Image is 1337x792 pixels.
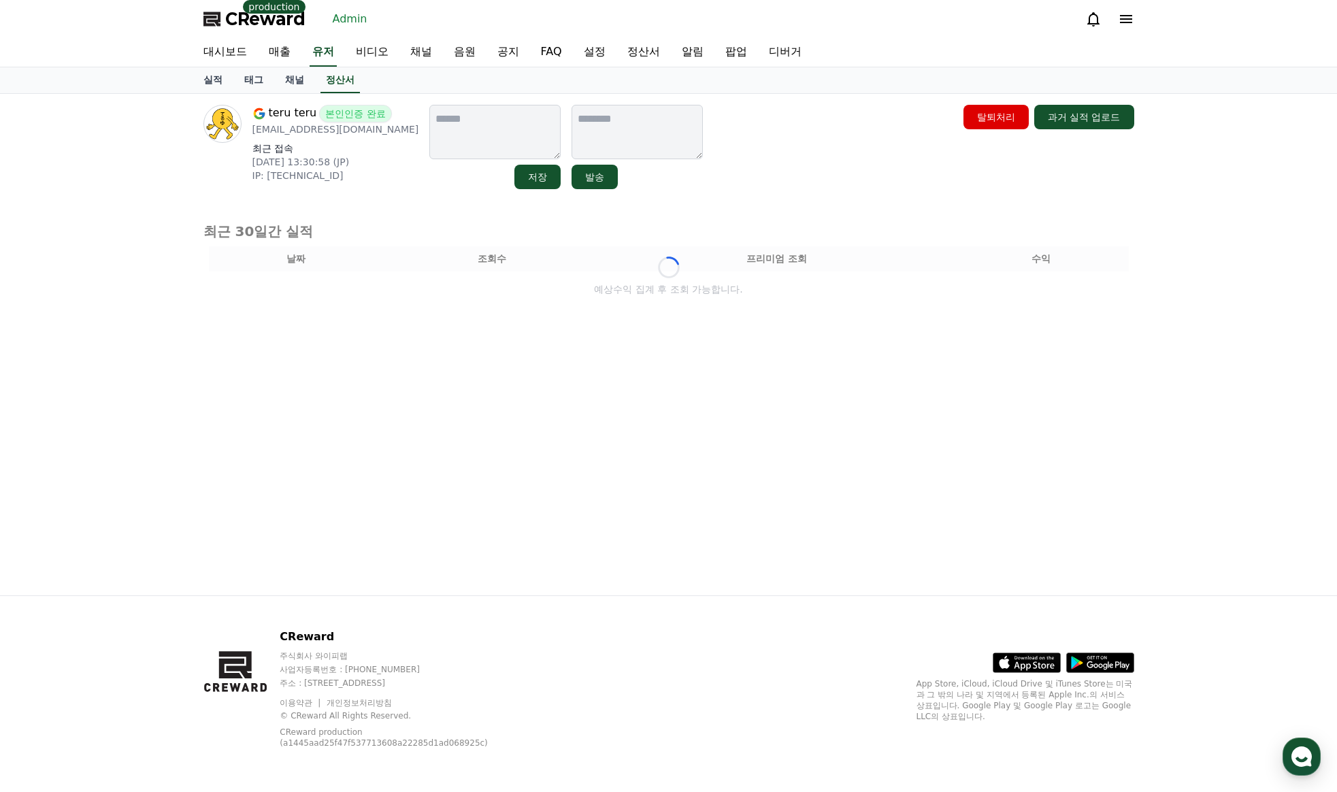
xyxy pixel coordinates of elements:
[252,142,419,155] p: 최근 접속
[319,105,391,122] span: 본인인증 완료
[327,8,373,30] a: Admin
[274,67,315,93] a: 채널
[280,710,518,721] p: © CReward All Rights Reserved.
[193,38,258,67] a: 대시보드
[573,38,616,67] a: 설정
[280,629,518,645] p: CReward
[280,664,518,675] p: 사업자등록번호 : [PHONE_NUMBER]
[530,38,573,67] a: FAQ
[203,8,306,30] a: CReward
[320,67,360,93] a: 정산서
[233,67,274,93] a: 태그
[252,155,419,169] p: [DATE] 13:30:58 (JP)
[203,105,242,143] img: profile image
[963,105,1029,129] button: 탈퇴처리
[225,8,306,30] span: CReward
[671,38,714,67] a: 알림
[269,105,317,122] span: teru teru
[280,727,497,748] p: CReward production (a1445aad25f47f537713608a22285d1ad068925c)
[486,38,530,67] a: 공지
[252,169,419,182] p: IP: [TECHNICAL_ID]
[193,67,233,93] a: 실적
[280,698,323,708] a: 이용약관
[252,122,419,136] p: [EMAIL_ADDRESS][DOMAIN_NAME]
[514,165,561,189] button: 저장
[443,38,486,67] a: 음원
[714,38,758,67] a: 팝업
[258,38,301,67] a: 매출
[345,38,399,67] a: 비디오
[399,38,443,67] a: 채널
[917,678,1134,722] p: App Store, iCloud, iCloud Drive 및 iTunes Store는 미국과 그 밖의 나라 및 지역에서 등록된 Apple Inc.의 서비스 상표입니다. Goo...
[280,678,518,689] p: 주소 : [STREET_ADDRESS]
[758,38,812,67] a: 디버거
[280,650,518,661] p: 주식회사 와이피랩
[1034,105,1134,129] button: 과거 실적 업로드
[310,38,337,67] a: 유저
[327,698,392,708] a: 개인정보처리방침
[616,38,671,67] a: 정산서
[572,165,618,189] button: 발송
